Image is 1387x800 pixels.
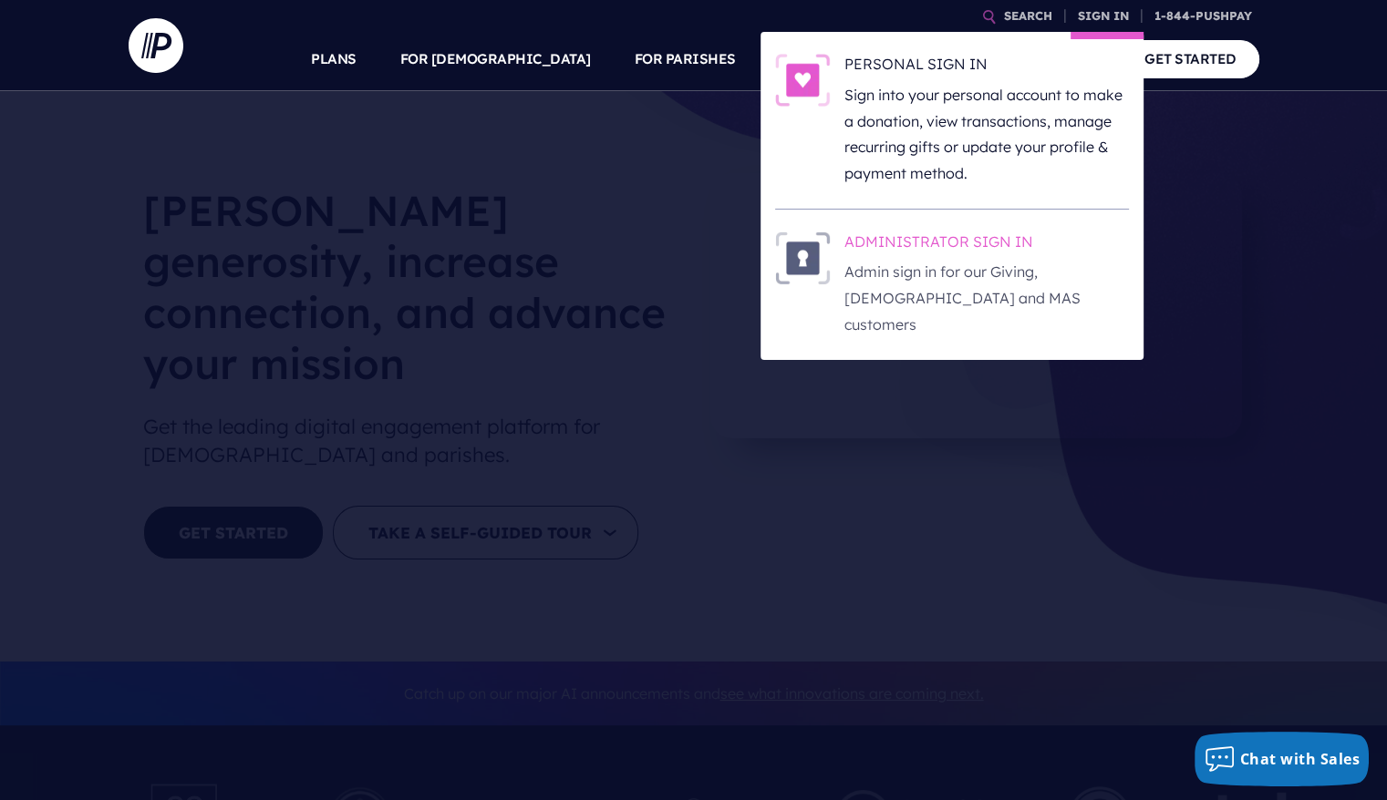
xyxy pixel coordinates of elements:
img: PERSONAL SIGN IN - Illustration [775,54,830,107]
a: ADMINISTRATOR SIGN IN - Illustration ADMINISTRATOR SIGN IN Admin sign in for our Giving, [DEMOGRA... [775,231,1129,338]
a: PERSONAL SIGN IN - Illustration PERSONAL SIGN IN Sign into your personal account to make a donati... [775,54,1129,187]
a: SOLUTIONS [780,27,861,91]
a: FOR [DEMOGRAPHIC_DATA] [400,27,591,91]
img: ADMINISTRATOR SIGN IN - Illustration [775,231,830,284]
p: Admin sign in for our Giving, [DEMOGRAPHIC_DATA] and MAS customers [844,259,1129,337]
a: COMPANY [1011,27,1079,91]
a: FOR PARISHES [635,27,736,91]
a: GET STARTED [1122,40,1259,77]
h6: PERSONAL SIGN IN [844,54,1129,81]
h6: ADMINISTRATOR SIGN IN [844,231,1129,259]
a: EXPLORE [904,27,968,91]
span: Chat with Sales [1240,749,1361,769]
a: PLANS [311,27,357,91]
button: Chat with Sales [1195,732,1370,786]
p: Sign into your personal account to make a donation, view transactions, manage recurring gifts or ... [844,82,1129,187]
